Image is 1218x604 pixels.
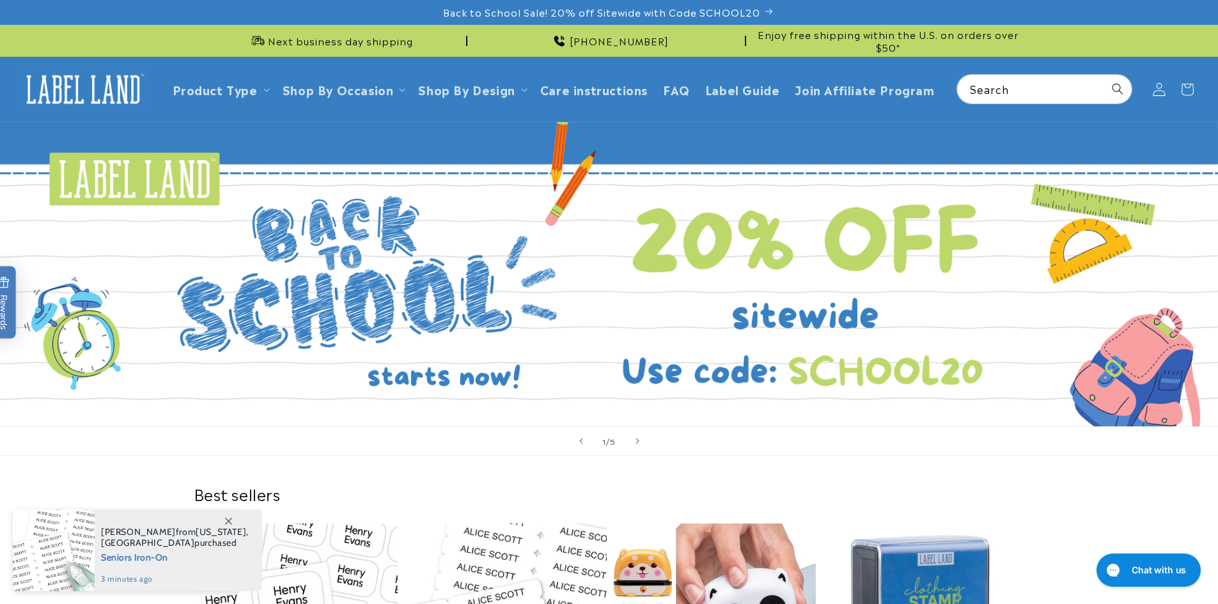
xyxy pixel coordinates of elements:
[418,81,515,98] a: Shop By Design
[194,25,467,56] div: Announcement
[472,25,746,56] div: Announcement
[655,74,698,104] a: FAQ
[567,427,595,455] button: Previous slide
[751,25,1025,56] div: Announcement
[410,74,532,104] summary: Shop By Design
[533,74,655,104] a: Care instructions
[165,74,275,104] summary: Product Type
[283,82,394,97] span: Shop By Occasion
[268,35,413,47] span: Next business day shipping
[443,6,760,19] span: Back to School Sale! 20% off Sitewide with Code SCHOOL20
[602,435,606,447] span: 1
[275,74,411,104] summary: Shop By Occasion
[663,82,690,97] span: FAQ
[101,537,194,548] span: [GEOGRAPHIC_DATA]
[606,435,610,447] span: /
[1090,549,1205,591] iframe: Gorgias live chat messenger
[623,427,652,455] button: Next slide
[787,74,942,104] a: Join Affiliate Program
[610,435,616,447] span: 5
[15,65,152,114] a: Label Land
[1104,75,1132,103] button: Search
[19,70,147,109] img: Label Land
[570,35,669,47] span: [PHONE_NUMBER]
[101,527,249,548] span: from , purchased
[540,82,648,97] span: Care instructions
[698,74,788,104] a: Label Guide
[173,81,258,98] a: Product Type
[194,484,1025,504] h2: Best sellers
[196,526,246,538] span: [US_STATE]
[795,82,934,97] span: Join Affiliate Program
[705,82,780,97] span: Label Guide
[101,526,176,538] span: [PERSON_NAME]
[751,28,1025,53] span: Enjoy free shipping within the U.S. on orders over $50*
